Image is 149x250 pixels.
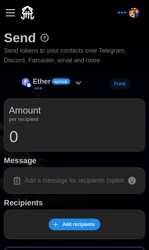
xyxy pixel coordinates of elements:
[21,6,34,19] img: Quidli
[63,219,95,230] span: Add recipients
[114,78,125,89] span: Fund
[49,219,101,230] button: Add recipients
[54,79,68,84] span: Native
[4,46,145,66] p: Send tokens to your contacts over Telegram, Discord, Farcaster, email and more
[9,117,41,121] p: per recipient
[9,127,140,147] input: 0
[4,198,145,208] h1: Recipients
[9,103,41,117] p: Amount
[129,8,139,18] img: rectcrop3
[108,78,131,90] button: Fund
[33,76,51,87] p: Ether
[9,172,140,189] input: Add a message for recipients (optional)
[4,155,145,166] h1: Message
[4,29,36,46] h1: Send
[22,78,30,86] img: Ether (on Base)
